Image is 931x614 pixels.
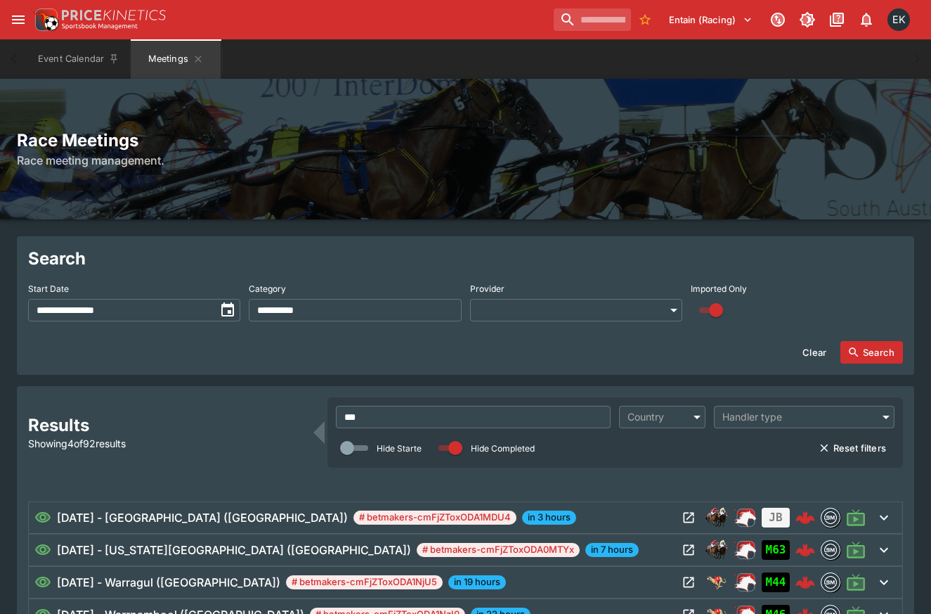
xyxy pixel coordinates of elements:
[62,10,166,20] img: PriceKinetics
[34,542,51,558] svg: Visible
[215,298,240,323] button: toggle date time picker
[840,341,903,364] button: Search
[734,571,756,594] div: ParallelRacing Handler
[677,539,700,561] button: Open Meeting
[821,509,840,527] img: betmakers.png
[734,539,756,561] img: racing.png
[821,508,840,527] div: betmakers
[762,508,790,527] div: Jetbet not yet mapped
[794,341,835,364] button: Clear
[634,8,656,31] button: No Bookmarks
[795,7,820,32] button: Toggle light/dark mode
[795,508,815,527] img: logo-cerberus--red.svg
[821,541,840,559] img: betmakers.png
[705,506,728,529] img: horse_racing.png
[554,8,631,31] input: search
[17,152,914,169] h6: Race meeting management.
[846,573,866,592] svg: Live
[57,542,411,558] h6: [DATE] - [US_STATE][GEOGRAPHIC_DATA] ([GEOGRAPHIC_DATA])
[795,573,815,592] img: logo-cerberus--red.svg
[765,7,790,32] button: Connected to PK
[34,509,51,526] svg: Visible
[677,571,700,594] button: Open Meeting
[824,7,849,32] button: Documentation
[28,283,69,295] p: Start Date
[734,571,756,594] img: racing.png
[34,574,51,591] svg: Visible
[811,437,894,459] button: Reset filters
[57,509,348,526] h6: [DATE] - [GEOGRAPHIC_DATA] ([GEOGRAPHIC_DATA])
[62,23,138,30] img: Sportsbook Management
[705,539,728,561] img: horse_racing.png
[795,540,815,560] img: logo-cerberus--red.svg
[705,539,728,561] div: horse_racing
[522,511,576,525] span: in 3 hours
[17,129,914,151] h2: Race Meetings
[585,543,639,557] span: in 7 hours
[353,511,516,525] span: # betmakers-cmFjZToxODA1MDU4
[846,540,866,560] svg: Live
[887,8,910,31] div: Emily Kim
[705,506,728,529] div: horse_racing
[722,410,872,424] div: Handler type
[31,6,59,34] img: PriceKinetics Logo
[660,8,761,31] button: Select Tenant
[470,283,504,295] p: Provider
[417,543,580,557] span: # betmakers-cmFjZToxODA0MTYx
[705,571,728,594] img: greyhound_racing.png
[286,575,443,589] span: # betmakers-cmFjZToxODA1NjU5
[471,442,535,454] p: Hide Completed
[762,540,790,560] div: Imported to Jetbet as UNCONFIRMED
[677,506,700,529] button: Open Meeting
[448,575,506,589] span: in 19 hours
[6,7,31,32] button: open drawer
[377,442,427,454] p: Hide Started
[28,436,305,451] p: Showing 4 of 92 results
[691,283,747,295] p: Imported Only
[627,410,683,424] div: Country
[821,540,840,560] div: betmakers
[28,248,903,269] h2: Search
[705,571,728,594] div: greyhound_racing
[734,539,756,561] div: ParallelRacing Handler
[846,508,866,527] svg: Live
[28,414,305,436] h2: Results
[249,283,286,295] p: Category
[762,573,790,592] div: Imported to Jetbet as UNCONFIRMED
[734,506,756,529] img: racing.png
[821,573,840,591] img: betmakers.png
[57,574,280,591] h6: [DATE] - Warragul ([GEOGRAPHIC_DATA])
[734,506,756,529] div: ParallelRacing Handler
[821,573,840,592] div: betmakers
[30,39,128,79] button: Event Calendar
[131,39,221,79] button: Meetings
[854,7,879,32] button: Notifications
[883,4,914,35] button: Emily Kim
